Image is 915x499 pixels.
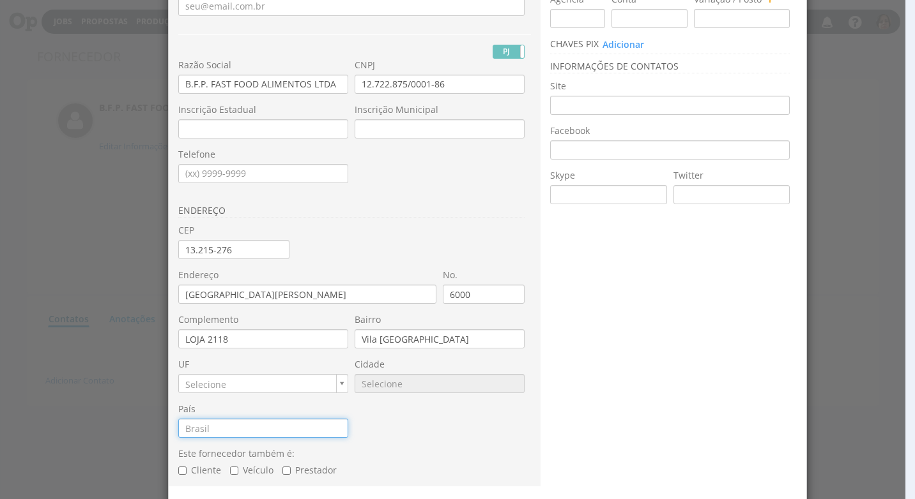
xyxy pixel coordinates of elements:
label: Twitter [673,169,704,182]
label: No. [443,269,457,281]
label: CNPJ [355,59,375,71]
label: UF [178,358,189,371]
label: Telefone [178,148,215,161]
h3: ENDEREÇO [178,205,525,218]
label: Prestador [282,464,337,477]
input: Brasil [178,419,348,438]
label: Cliente [178,464,221,477]
label: CEP [178,224,194,237]
label: Cidade [355,358,385,371]
span: Selecione [179,375,331,394]
label: Razão Social [178,59,231,71]
input: (xx) 9999-9999 [178,164,348,183]
input: Prestador [282,466,291,475]
input: Complemento do endereço [178,329,348,348]
input: Digite o logradouro do cliente (Rua, Avenida, Alameda) [178,285,436,304]
label: Endereço [178,269,219,281]
label: Complemento [178,313,238,326]
h3: Chaves PIX [550,38,790,54]
label: Site [550,80,566,93]
label: Bairro [355,313,381,326]
input: Selecione [355,374,525,393]
label: Facebook [550,124,590,137]
label: PJ [493,45,524,58]
input: 00.000.000/0000-00 [355,75,525,94]
input: Cliente [178,466,187,475]
input: 00.000-000 [178,240,289,259]
h3: Informações de Contatos [550,61,790,73]
button: Adicionar [602,38,645,52]
input: Veículo [230,466,238,475]
a: Selecione [178,374,348,393]
label: Inscrição Estadual [178,103,256,116]
label: Veículo [230,464,273,477]
label: Inscrição Municipal [355,103,438,116]
label: Skype [550,169,575,182]
label: Este fornecedor também é: [178,447,295,460]
label: País [178,403,196,415]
